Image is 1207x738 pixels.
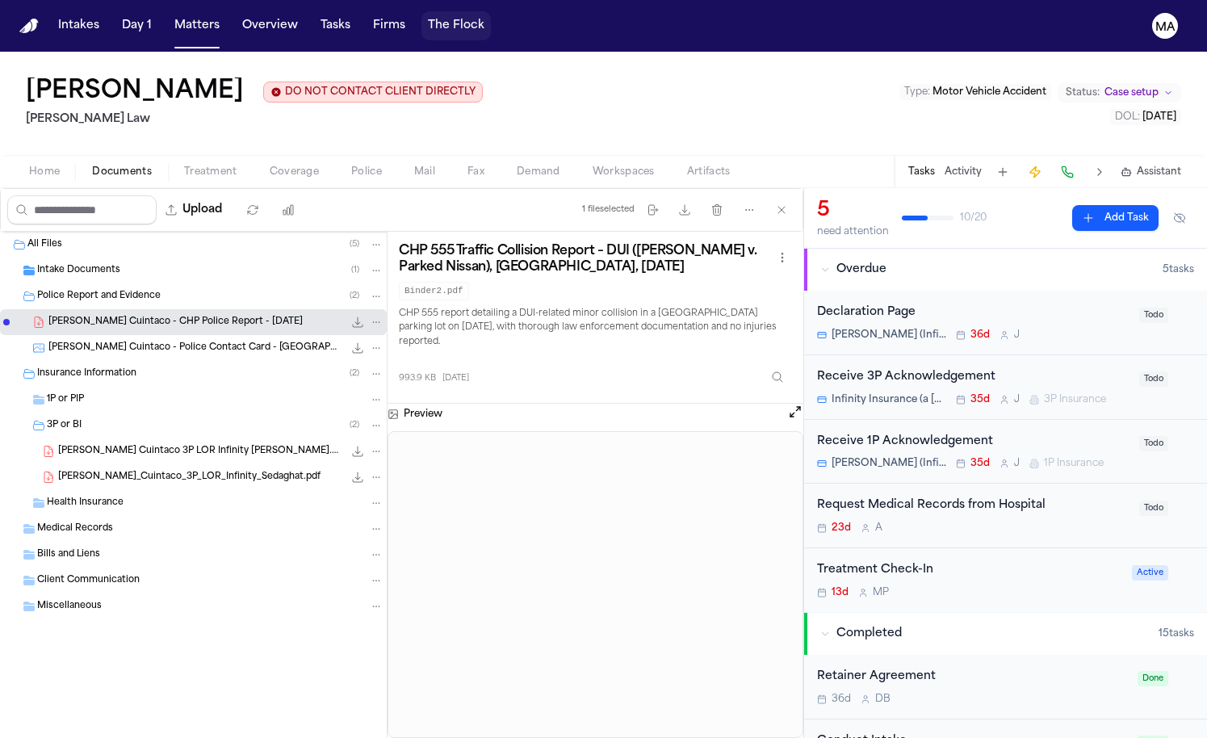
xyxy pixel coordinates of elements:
span: ( 2 ) [350,421,359,430]
h1: [PERSON_NAME] [26,78,244,107]
span: Todo [1139,308,1168,323]
div: 1 file selected [582,204,635,215]
div: Open task: Treatment Check-In [804,548,1207,612]
button: Upload [157,195,232,224]
span: Police Report and Evidence [37,290,161,304]
span: Mail [414,166,435,178]
span: Intake Documents [37,264,120,278]
span: 35d [970,457,990,470]
div: Open task: Declaration Page [804,291,1207,355]
span: Todo [1139,436,1168,451]
span: 36d [832,693,851,706]
button: Matters [168,11,226,40]
span: Infinity Insurance (a [PERSON_NAME] company) [832,393,946,406]
code: Binder2.pdf [399,282,469,300]
span: Health Insurance [47,497,124,510]
span: Case setup [1104,86,1159,99]
button: Open preview [787,404,803,425]
span: A [875,522,882,535]
button: Overview [236,11,304,40]
span: ( 2 ) [350,291,359,300]
span: J [1014,329,1020,342]
input: Search files [7,195,157,224]
div: Declaration Page [817,304,1129,322]
p: CHP 555 report detailing a DUI-related minor collision in a [GEOGRAPHIC_DATA] parking lot on [DAT... [399,307,792,350]
div: Retainer Agreement [817,668,1128,686]
button: Add Task [1072,205,1159,231]
span: J [1014,393,1020,406]
span: [DATE] [1142,112,1176,122]
span: ( 1 ) [351,266,359,275]
span: DOL : [1115,112,1140,122]
span: Home [29,166,60,178]
div: Receive 1P Acknowledgement [817,433,1129,451]
button: Edit matter name [26,78,244,107]
button: Intakes [52,11,106,40]
button: Edit client contact restriction [263,82,483,103]
h2: [PERSON_NAME] Law [26,110,483,129]
span: ( 2 ) [350,369,359,378]
div: Treatment Check-In [817,561,1122,580]
span: Assistant [1137,166,1181,178]
span: Active [1132,565,1168,581]
span: 23d [832,522,851,535]
span: Status: [1066,86,1100,99]
span: [PERSON_NAME]_Cuintaco_3P_LOR_Infinity_Sedaghat.pdf [58,471,321,484]
button: Assistant [1121,166,1181,178]
span: 15 task s [1159,627,1194,640]
span: [PERSON_NAME] (Infinity brands) [832,457,946,470]
span: [PERSON_NAME] Cuintaco 3P LOR Infinity [PERSON_NAME].pdf [58,445,343,459]
span: 3P Insurance [1044,393,1106,406]
button: Add Task [991,161,1014,183]
button: Tasks [314,11,357,40]
button: The Flock [421,11,491,40]
button: Firms [367,11,412,40]
button: Hide completed tasks (⌘⇧H) [1165,205,1194,231]
span: Miscellaneous [37,600,102,614]
span: Type : [904,87,930,97]
span: [DATE] [442,372,469,384]
text: MA [1155,22,1176,33]
button: Inspect [763,363,792,392]
button: Activity [945,166,982,178]
iframe: J. Cuintaco - CHP Police Report - 7.19.25 [388,432,803,737]
h3: Preview [404,408,442,421]
span: DO NOT CONTACT CLIENT DIRECTLY [285,86,476,99]
span: [PERSON_NAME] Cuintaco - Police Contact Card - [GEOGRAPHIC_DATA] [GEOGRAPHIC_DATA] - Case 25-4401 [48,342,343,355]
a: Day 1 [115,11,158,40]
span: Completed [836,626,902,642]
span: Medical Records [37,522,113,536]
span: All Files [27,238,62,252]
span: Insurance Information [37,367,136,381]
span: 35d [970,393,990,406]
span: Todo [1139,371,1168,387]
span: J [1014,457,1020,470]
span: M P [873,586,889,599]
div: 5 [817,198,889,224]
img: Finch Logo [19,19,39,34]
div: Open task: Receive 1P Acknowledgement [804,420,1207,484]
span: D B [875,693,891,706]
span: [PERSON_NAME] (Infinity brands) [832,329,946,342]
span: ( 5 ) [350,240,359,249]
button: Download J._Cuintaco_3P_LOR_Infinity_Sedaghat.pdf [350,469,366,485]
span: Workspaces [593,166,655,178]
span: 10 / 20 [960,212,987,224]
span: 1P or PIP [47,393,84,407]
button: Change status from Case setup [1058,83,1181,103]
span: 36d [970,329,990,342]
button: Download J. Cuintaco 3P LOR Infinity Sedaghat.pdf [350,443,366,459]
button: Download J. Cuintaco - Police Contact Card - Newport Beach PD - Case 25-4401 [350,340,366,356]
button: Make a Call [1056,161,1079,183]
div: Open task: Receive 3P Acknowledgement [804,355,1207,420]
div: Receive 3P Acknowledgement [817,368,1129,387]
div: Request Medical Records from Hospital [817,497,1129,515]
span: Demand [517,166,560,178]
button: Edit DOL: 2025-07-19 [1110,109,1181,125]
